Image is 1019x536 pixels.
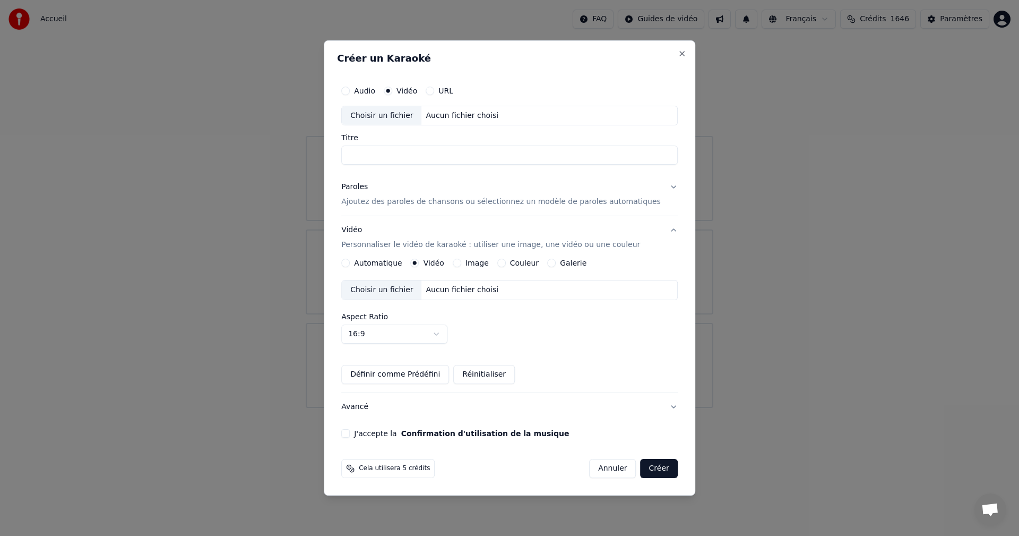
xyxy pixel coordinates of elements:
[341,393,678,421] button: Avancé
[359,464,430,473] span: Cela utilisera 5 crédits
[342,280,421,300] div: Choisir un fichier
[465,259,489,267] label: Image
[422,285,503,295] div: Aucun fichier choisi
[453,365,515,384] button: Réinitialiser
[401,430,569,437] button: J'accepte la
[560,259,586,267] label: Galerie
[422,110,503,121] div: Aucun fichier choisi
[341,240,640,250] p: Personnaliser le vidéo de karaoké : utiliser une image, une vidéo ou une couleur
[354,259,402,267] label: Automatique
[641,459,678,478] button: Créer
[341,259,678,393] div: VidéoPersonnaliser le vidéo de karaoké : utiliser une image, une vidéo ou une couleur
[354,430,569,437] label: J'accepte la
[341,182,368,193] div: Paroles
[424,259,444,267] label: Vidéo
[589,459,636,478] button: Annuler
[341,134,678,142] label: Titre
[341,225,640,251] div: Vidéo
[341,365,449,384] button: Définir comme Prédéfini
[438,87,453,95] label: URL
[341,313,678,320] label: Aspect Ratio
[396,87,417,95] label: Vidéo
[342,106,421,125] div: Choisir un fichier
[337,54,682,63] h2: Créer un Karaoké
[341,174,678,216] button: ParolesAjoutez des paroles de chansons ou sélectionnez un modèle de paroles automatiques
[510,259,539,267] label: Couleur
[341,197,661,208] p: Ajoutez des paroles de chansons ou sélectionnez un modèle de paroles automatiques
[354,87,375,95] label: Audio
[341,217,678,259] button: VidéoPersonnaliser le vidéo de karaoké : utiliser une image, une vidéo ou une couleur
